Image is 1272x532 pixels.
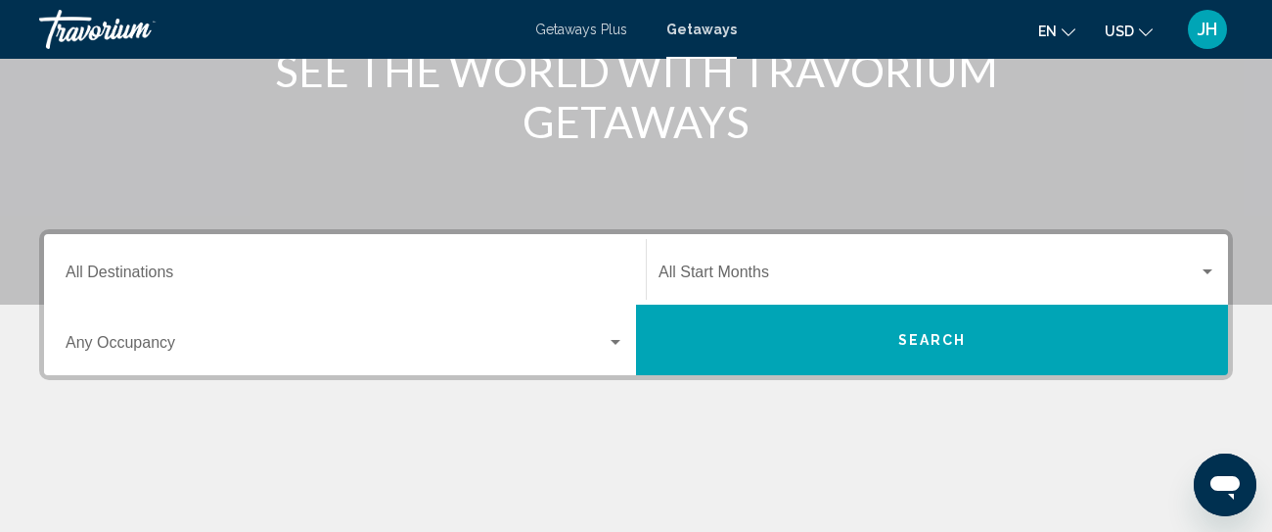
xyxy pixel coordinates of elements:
[1105,17,1153,45] button: Change currency
[1198,20,1217,39] span: JH
[1182,9,1233,50] button: User Menu
[636,305,1228,375] button: Search
[1038,24,1057,39] span: en
[666,22,737,37] a: Getaways
[1038,17,1075,45] button: Change language
[898,333,967,349] span: Search
[1194,454,1256,516] iframe: Button to launch messaging window
[39,10,516,49] a: Travorium
[1105,24,1134,39] span: USD
[535,22,627,37] a: Getaways Plus
[269,45,1003,147] h1: SEE THE WORLD WITH TRAVORIUM GETAWAYS
[44,234,1228,375] div: Search widget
